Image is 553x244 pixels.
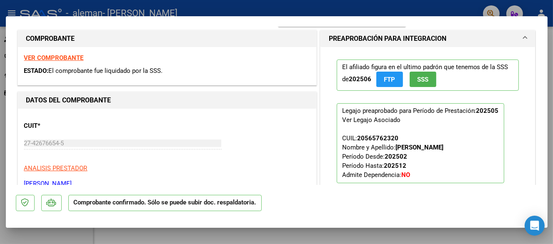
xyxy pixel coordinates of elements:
span: El comprobante fue liquidado por la SSS. [49,67,163,75]
span: ANALISIS PRESTADOR [24,164,88,172]
a: VER COMPROBANTE [24,54,84,62]
span: FTP [384,76,395,83]
div: Ver Legajo Asociado [342,115,400,124]
span: ESTADO: [24,67,49,75]
button: SSS [410,72,436,87]
mat-expansion-panel-header: PREAPROBACIÓN PARA INTEGRACION [320,30,535,47]
h1: PREAPROBACIÓN PARA INTEGRACION [329,34,446,44]
strong: 202512 [384,162,406,169]
strong: 202505 [476,107,499,115]
p: [PERSON_NAME] [24,179,310,189]
strong: DATOS DEL COMPROBANTE [26,96,111,104]
p: Comprobante confirmado. Sólo se puede subir doc. respaldatoria. [68,195,262,211]
div: PREAPROBACIÓN PARA INTEGRACION [320,47,535,202]
strong: [PERSON_NAME] [395,144,443,151]
strong: NO [401,171,410,179]
p: Legajo preaprobado para Período de Prestación: [337,103,504,183]
strong: 202506 [349,75,371,83]
strong: COMPROBANTE [26,35,75,42]
div: 20565762320 [357,134,398,143]
p: El afiliado figura en el ultimo padrón que tenemos de la SSS de [337,60,519,91]
span: CUIL: Nombre y Apellido: Período Desde: Período Hasta: Admite Dependencia: [342,134,443,179]
div: Open Intercom Messenger [525,216,545,236]
strong: 202502 [385,153,407,160]
button: FTP [376,72,403,87]
span: SSS [417,76,428,83]
p: CUIT [24,121,110,131]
